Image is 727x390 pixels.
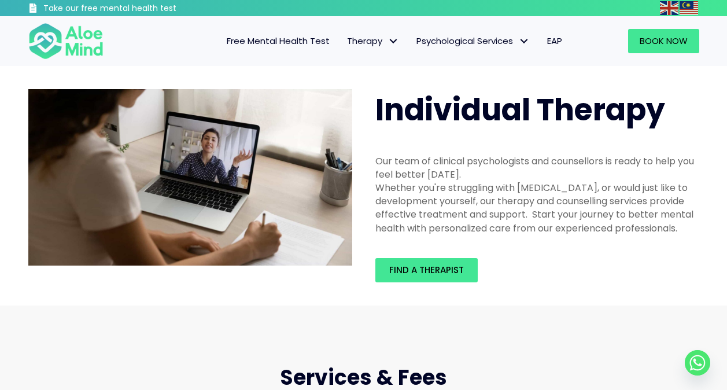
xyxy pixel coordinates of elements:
[408,29,538,53] a: Psychological ServicesPsychological Services: submenu
[375,181,699,235] div: Whether you're struggling with [MEDICAL_DATA], or would just like to development yourself, our th...
[347,35,399,47] span: Therapy
[680,1,699,14] a: Malay
[43,3,238,14] h3: Take our free mental health test
[660,1,678,15] img: en
[640,35,688,47] span: Book Now
[538,29,571,53] a: EAP
[685,350,710,376] a: Whatsapp
[227,35,330,47] span: Free Mental Health Test
[119,29,571,53] nav: Menu
[547,35,562,47] span: EAP
[375,89,665,131] span: Individual Therapy
[385,33,402,50] span: Therapy: submenu
[28,89,352,266] img: Therapy online individual
[28,22,104,60] img: Aloe mind Logo
[338,29,408,53] a: TherapyTherapy: submenu
[28,3,238,16] a: Take our free mental health test
[680,1,698,15] img: ms
[389,264,464,276] span: Find a therapist
[416,35,530,47] span: Psychological Services
[375,154,699,181] div: Our team of clinical psychologists and counsellors is ready to help you feel better [DATE].
[660,1,680,14] a: English
[628,29,699,53] a: Book Now
[516,33,533,50] span: Psychological Services: submenu
[218,29,338,53] a: Free Mental Health Test
[375,258,478,282] a: Find a therapist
